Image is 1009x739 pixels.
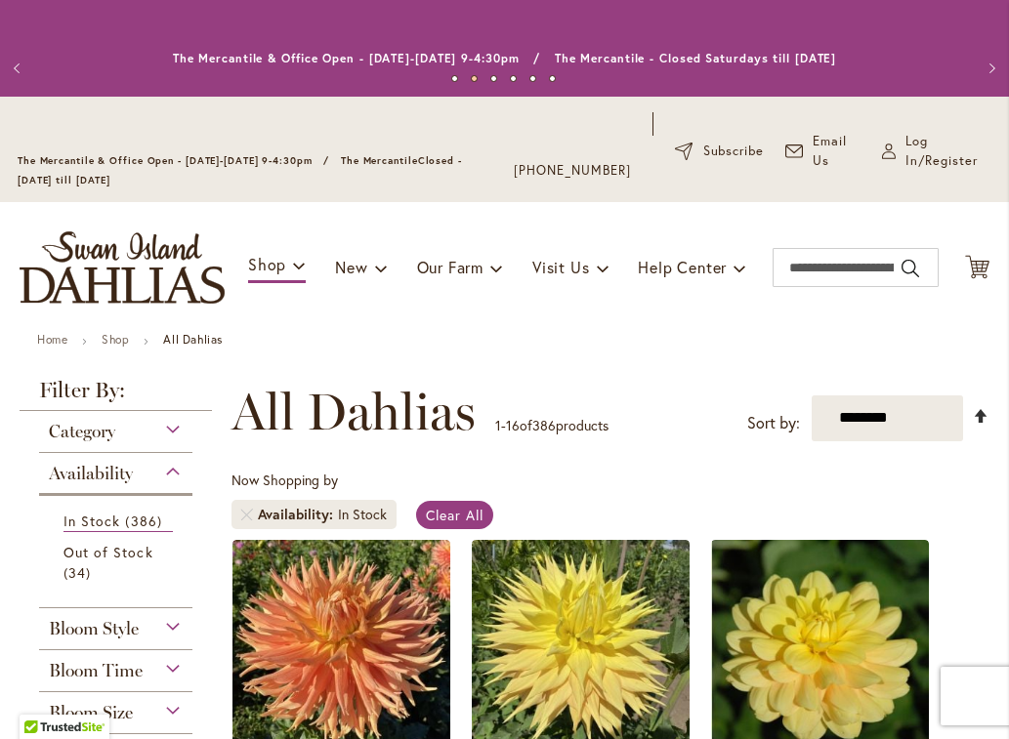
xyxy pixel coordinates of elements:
a: Remove Availability In Stock [241,509,253,520]
span: 16 [506,416,520,434]
button: 5 of 6 [529,75,536,82]
iframe: Launch Accessibility Center [15,670,69,724]
span: Log In/Register [905,132,991,171]
span: 1 [495,416,501,434]
button: 3 of 6 [490,75,497,82]
span: Bloom Style [49,618,139,639]
span: Bloom Size [49,702,133,723]
span: Category [49,421,115,442]
button: 4 of 6 [510,75,517,82]
span: Availability [258,505,338,524]
span: All Dahlias [231,383,476,441]
span: Subscribe [703,142,765,161]
button: Next [970,49,1009,88]
span: In Stock [63,512,120,530]
span: 386 [125,511,166,531]
span: Bloom Time [49,660,143,681]
span: 386 [532,416,556,434]
a: [PHONE_NUMBER] [514,161,632,181]
span: Help Center [638,257,727,277]
span: Clear All [426,506,483,524]
a: Shop [102,332,129,347]
button: 6 of 6 [549,75,556,82]
div: In Stock [338,505,387,524]
a: store logo [20,231,225,304]
span: Availability [49,463,133,484]
strong: All Dahlias [163,332,223,347]
a: Out of Stock 34 [63,542,173,583]
a: Home [37,332,67,347]
a: Clear All [416,501,493,529]
span: Email Us [813,132,861,171]
span: The Mercantile & Office Open - [DATE]-[DATE] 9-4:30pm / The Mercantile [18,154,418,167]
label: Sort by: [747,405,800,441]
span: New [335,257,367,277]
p: - of products [495,410,609,441]
button: 1 of 6 [451,75,458,82]
a: In Stock 386 [63,511,173,532]
span: Our Farm [417,257,483,277]
a: Log In/Register [882,132,991,171]
a: Subscribe [675,142,764,161]
a: Email Us [785,132,861,171]
strong: Filter By: [20,380,212,411]
span: 34 [63,562,96,583]
button: 2 of 6 [471,75,478,82]
span: Now Shopping by [231,471,338,489]
span: Visit Us [532,257,589,277]
span: Out of Stock [63,543,153,561]
a: The Mercantile & Office Open - [DATE]-[DATE] 9-4:30pm / The Mercantile - Closed Saturdays till [D... [173,51,837,65]
span: Shop [248,254,286,274]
